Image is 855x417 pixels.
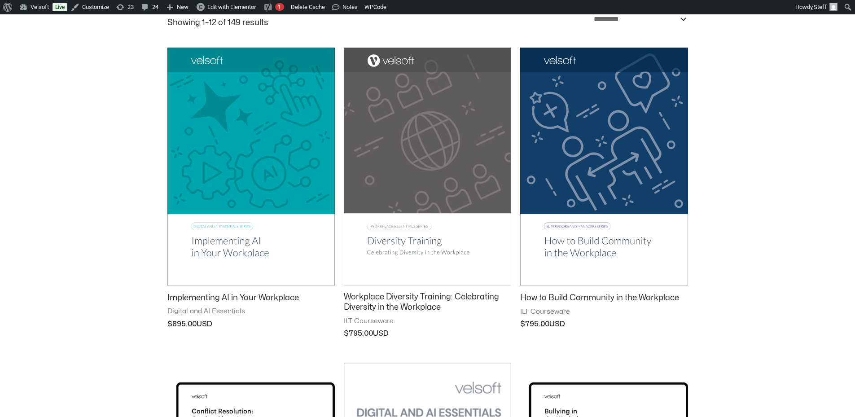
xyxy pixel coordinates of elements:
[520,48,688,285] img: How to Build Community in the Workplace
[167,293,335,303] h2: Implementing AI in Your Workplace
[520,320,525,328] span: $
[53,3,67,11] a: Live
[344,48,511,285] img: Workplace Diversity Training: Celebrating Diversity in the Workplace
[344,317,511,326] span: ILT Courseware
[167,320,172,328] span: $
[344,330,349,337] span: $
[278,4,281,10] span: 1
[167,19,268,27] p: Showing 1–12 of 149 results
[344,330,373,337] bdi: 795.00
[588,11,688,27] select: Shop order
[167,320,197,328] bdi: 895.00
[167,307,335,316] span: Digital and AI Essentials
[520,320,549,328] bdi: 795.00
[520,307,688,316] span: ILT Courseware
[520,293,688,307] a: How to Build Community in the Workplace
[344,292,511,317] a: Workplace Diversity Training: Celebrating Diversity in the Workplace
[344,292,511,313] h2: Workplace Diversity Training: Celebrating Diversity in the Workplace
[207,4,256,10] span: Edit with Elementor
[167,48,335,285] img: Implementing AI in Your Workplace
[814,4,827,10] span: Steff
[167,293,335,307] a: Implementing AI in Your Workplace
[520,293,688,303] h2: How to Build Community in the Workplace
